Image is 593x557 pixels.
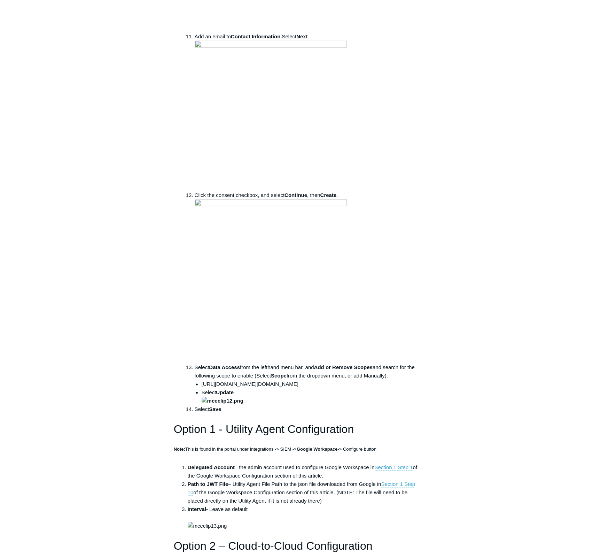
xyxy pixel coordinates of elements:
[195,191,420,364] li: Click the consent checkbox, and select , then .
[188,465,235,471] strong: Delegated Account
[174,421,420,456] h1: Option 1 - Utility Agent Configuration
[271,373,287,379] strong: Scope
[188,480,420,505] li: – Utility Agent File Path to the json file downloaded from Google in of the Google Workspace Conf...
[320,192,337,198] strong: Create
[195,199,347,364] img: 40195929584659
[202,389,420,405] li: Select
[202,397,243,405] img: mceclip12.png
[188,506,206,512] strong: Interval
[174,447,185,452] strong: Note:
[202,390,243,404] strong: Update
[188,522,227,531] img: mceclip13.png
[195,32,420,191] li: Add an email to Select .
[188,481,228,487] strong: Path to JWT File
[209,365,240,371] strong: Data Access
[375,465,413,471] a: Section 1 Step 1
[195,41,347,191] img: 40195908020371
[297,447,338,452] strong: Google Workspace
[195,364,420,405] li: Select from the lefthand menu bar, and and search for the following scope to enable (Select from ...
[209,406,221,412] strong: Save
[284,192,307,198] strong: Continue
[202,380,420,389] li: [URL][DOMAIN_NAME][DOMAIN_NAME]
[296,33,308,39] strong: Next
[188,464,420,480] li: – the admin account used to configure Google Workspace in of the Google Workspace Configuration s...
[314,365,373,371] strong: Add or Remove Scopes
[174,447,377,452] span: This is found in the portal under Integrations -> SIEM -> -> Configure button
[195,405,420,414] li: Select
[231,33,282,39] strong: Contact Information.
[188,505,420,531] li: - Leave as default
